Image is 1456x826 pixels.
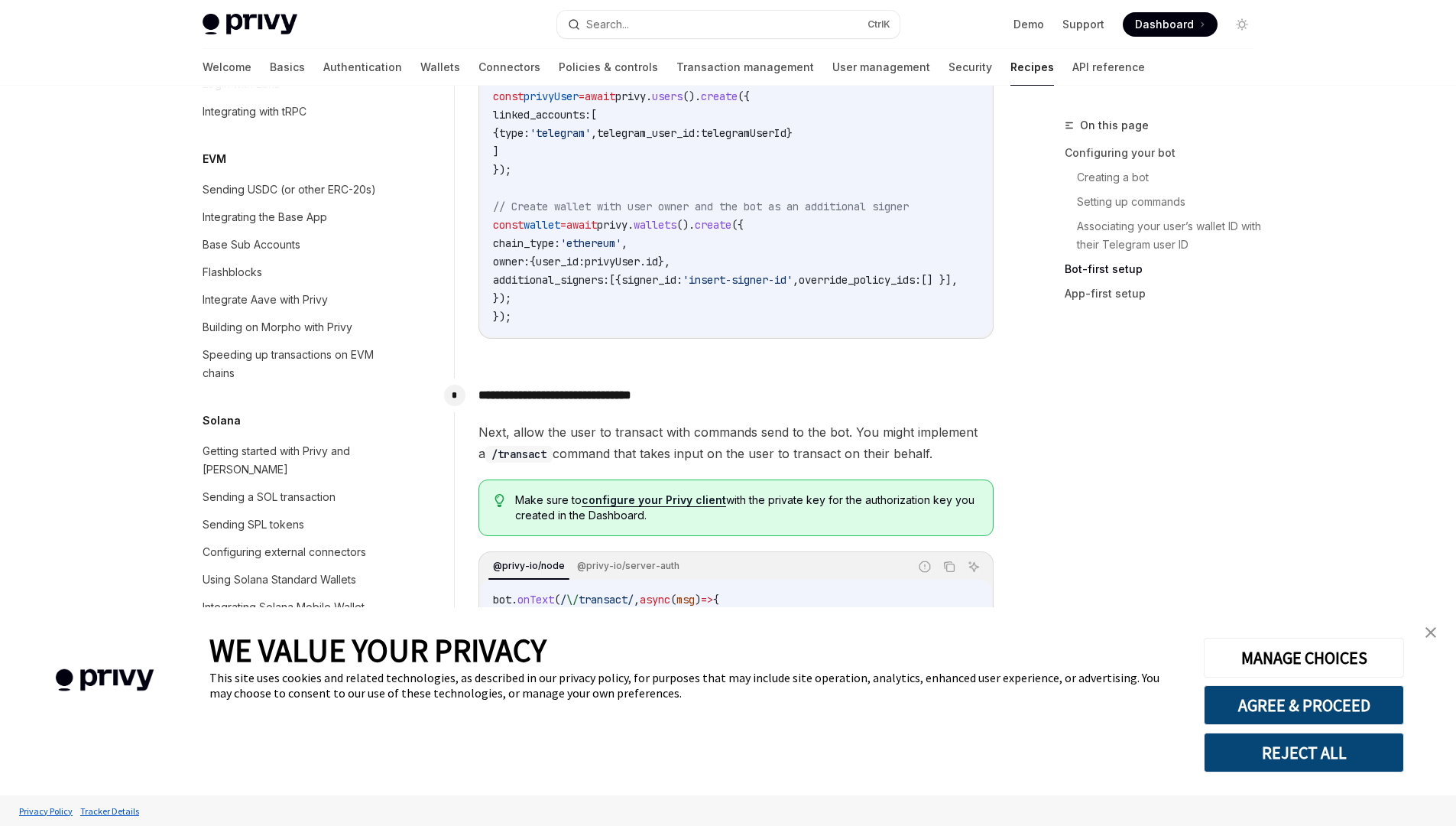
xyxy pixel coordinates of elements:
[1062,17,1104,32] a: Support
[203,150,226,168] h5: EVM
[203,488,336,506] div: Sending a SOL transaction
[1077,214,1266,257] a: Associating your user’s wallet ID with their Telegram user ID
[15,798,76,824] a: Privacy Policy
[1013,17,1044,32] a: Demo
[493,108,591,122] span: linked_accounts:
[76,798,143,824] a: Tracker Details
[1204,685,1404,725] button: AGREE & PROCEED
[572,557,684,575] div: @privy-io/server-auth
[1010,49,1054,86] a: Recipes
[203,515,304,534] div: Sending SPL tokens
[609,273,621,287] span: [{
[493,145,499,158] span: ]
[1135,17,1194,32] span: Dashboard
[536,255,585,268] span: user_id:
[190,286,386,314] a: Integrate Aave with Privy
[597,126,701,140] span: telegram_user_id:
[676,49,814,86] a: Transaction management
[323,49,402,86] a: Authentication
[493,218,524,232] span: const
[1065,141,1266,165] a: Configuring your bot
[615,89,646,103] span: privy
[203,263,262,281] div: Flashblocks
[203,442,377,479] div: Getting started with Privy and [PERSON_NAME]
[515,493,978,523] span: Make sure to with the private key for the authorization key you created in the Dashboard.
[203,236,300,254] div: Base Sub Accounts
[190,314,386,341] a: Building on Morpho with Privy
[499,126,530,140] span: type:
[1080,116,1149,135] span: On this page
[557,11,900,38] button: Search...CtrlK
[867,18,890,31] span: Ctrl K
[939,557,959,577] button: Copy the contents from the code block
[209,630,546,670] span: WE VALUE YOUR PRIVACY
[738,89,750,103] span: ({
[566,218,597,232] span: await
[964,557,984,577] button: Ask AI
[1415,617,1446,648] a: close banner
[203,291,328,309] div: Integrate Aave with Privy
[190,176,386,203] a: Sending USDC (or other ERC-20s)
[640,593,670,606] span: async
[209,670,1181,701] div: This site uses cookies and related technologies, as described in our privacy policy, for purposes...
[586,15,629,34] div: Search...
[585,89,615,103] span: await
[713,593,719,606] span: {
[1123,12,1218,37] a: Dashboard
[493,200,909,213] span: // Create wallet with user owner and the bot as an additional signer
[203,208,327,226] div: Integrating the Base App
[203,598,377,635] div: Integrating Solana Mobile Wallet Adapter
[493,255,530,268] span: owner:
[493,89,524,103] span: const
[1230,12,1254,37] button: Toggle dark mode
[591,126,597,140] span: ,
[190,511,386,538] a: Sending SPL tokens
[921,273,958,287] span: [] }],
[203,14,297,35] img: light logo
[597,218,627,232] span: privy
[554,593,560,606] span: (
[190,566,386,593] a: Using Solana Standard Wallets
[683,273,793,287] span: 'insert-signer-id'
[793,273,799,287] span: ,
[190,483,386,511] a: Sending a SOL transaction
[1065,257,1266,281] a: Bot-first setup
[701,89,738,103] span: create
[652,89,683,103] span: users
[524,218,560,232] span: wallet
[530,126,591,140] span: 'telegram'
[420,49,460,86] a: Wallets
[646,255,658,268] span: id
[1077,190,1266,214] a: Setting up commands
[511,593,517,606] span: .
[203,180,376,199] div: Sending USDC (or other ERC-20s)
[203,571,356,589] div: Using Solana Standard Wallets
[190,538,386,566] a: Configuring external connectors
[190,259,386,286] a: Flashblocks
[478,421,994,464] span: Next, allow the user to transact with commands send to the bot. You might implement a command tha...
[190,437,386,483] a: Getting started with Privy and [PERSON_NAME]
[585,255,640,268] span: privyUser
[1425,627,1436,638] img: close banner
[488,557,569,575] div: @privy-io/node
[559,49,658,86] a: Policies & controls
[190,341,386,387] a: Speeding up transactions on EVM chains
[203,346,377,382] div: Speeding up transactions on EVM chains
[786,126,793,140] span: }
[560,593,566,606] span: /
[203,318,352,337] div: Building on Morpho with Privy
[658,255,670,268] span: },
[640,255,646,268] span: .
[582,493,726,507] a: configure your Privy client
[566,593,579,606] span: \/
[695,218,731,232] span: create
[949,49,992,86] a: Security
[493,291,511,305] span: });
[560,236,621,250] span: 'ethereum'
[190,203,386,231] a: Integrating the Base App
[731,218,744,232] span: ({
[621,273,683,287] span: signer_id:
[203,49,251,86] a: Welcome
[203,543,366,561] div: Configuring external connectors
[915,557,935,577] button: Report incorrect code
